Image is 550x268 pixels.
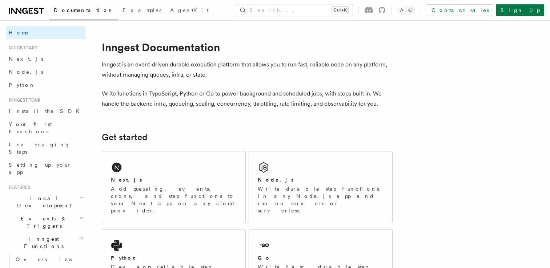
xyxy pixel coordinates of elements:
h2: Python [111,254,138,261]
span: Features [6,184,30,190]
span: Overview [16,256,91,262]
button: Toggle dark mode [397,6,415,15]
span: Home [9,29,29,36]
a: Get started [102,132,147,142]
span: AgentKit [170,7,209,13]
p: Write durable step functions in any Node.js app and run on servers or serverless. [258,185,384,214]
a: Documentation [49,2,118,20]
a: AgentKit [166,2,213,20]
a: Node.jsWrite durable step functions in any Node.js app and run on servers or serverless. [249,151,393,223]
span: Documentation [54,7,114,13]
a: Contact sales [427,4,493,16]
button: Local Development [6,192,85,212]
a: Leveraging Steps [6,138,85,158]
button: Search...Ctrl+K [236,4,353,16]
span: Inngest Functions [6,235,79,250]
span: Install the SDK [9,108,84,114]
span: Quick start [6,45,37,51]
a: Python [6,78,85,92]
a: Next.jsAdd queueing, events, crons, and step functions to your Next app on any cloud provider. [102,151,246,223]
a: Home [6,26,85,39]
span: Examples [123,7,161,13]
span: Events & Triggers [6,215,79,230]
a: Your first Functions [6,118,85,138]
h2: Next.js [111,176,142,183]
a: Setting up your app [6,158,85,179]
h1: Inngest Documentation [102,41,393,54]
span: Node.js [9,69,43,75]
button: Inngest Functions [6,232,85,253]
a: Overview [13,253,85,266]
span: Next.js [9,56,43,62]
a: Examples [118,2,166,20]
span: Inngest tour [6,97,41,103]
a: Next.js [6,52,85,65]
span: Python [9,82,35,88]
span: Leveraging Steps [9,142,70,155]
p: Inngest is an event-driven durable execution platform that allows you to run fast, reliable code ... [102,60,393,80]
a: Sign Up [496,4,544,16]
a: Install the SDK [6,105,85,118]
p: Write functions in TypeScript, Python or Go to power background and scheduled jobs, with steps bu... [102,89,393,109]
h2: Go [258,254,271,261]
span: Your first Functions [9,121,52,134]
a: Node.js [6,65,85,78]
button: Events & Triggers [6,212,85,232]
h2: Node.js [258,176,294,183]
span: Local Development [6,195,79,209]
kbd: Ctrl+K [332,7,348,14]
p: Add queueing, events, crons, and step functions to your Next app on any cloud provider. [111,185,237,214]
span: Setting up your app [9,162,71,175]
